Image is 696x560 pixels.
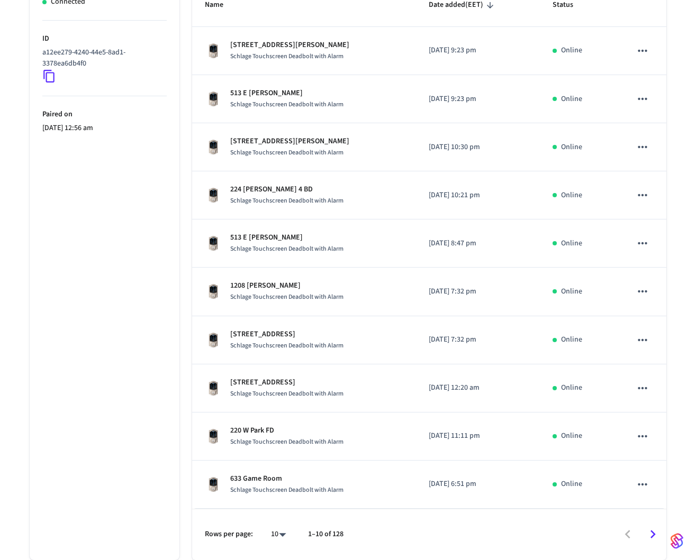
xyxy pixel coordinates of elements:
[429,45,527,56] p: [DATE] 9:23 pm
[671,533,683,549] img: SeamLogoGradient.69752ec5.svg
[205,139,222,155] img: Schlage Sense Smart Deadbolt with Camelot Trim, Front
[561,382,582,393] p: Online
[230,280,344,291] p: 1208 [PERSON_NAME]
[640,522,665,547] button: Go to next page
[429,334,527,345] p: [DATE] 7:32 pm
[308,529,344,540] p: 1–10 of 128
[230,148,344,157] span: Schlage Touchscreen Deadbolt with Alarm
[42,33,167,44] p: ID
[230,136,349,147] p: [STREET_ADDRESS][PERSON_NAME]
[230,40,349,51] p: [STREET_ADDRESS][PERSON_NAME]
[561,238,582,249] p: Online
[230,389,344,398] span: Schlage Touchscreen Deadbolt with Alarm
[42,109,167,120] p: Paired on
[230,196,344,205] span: Schlage Touchscreen Deadbolt with Alarm
[205,428,222,445] img: Schlage Sense Smart Deadbolt with Camelot Trim, Front
[42,47,162,69] p: a12ee279-4240-44e5-8ad1-3378ea6db4f0
[561,94,582,105] p: Online
[230,329,344,340] p: [STREET_ADDRESS]
[230,473,344,484] p: 633 Game Room
[429,94,527,105] p: [DATE] 9:23 pm
[561,190,582,201] p: Online
[230,341,344,350] span: Schlage Touchscreen Deadbolt with Alarm
[266,527,291,542] div: 10
[205,380,222,397] img: Schlage Sense Smart Deadbolt with Camelot Trim, Front
[429,286,527,297] p: [DATE] 7:32 pm
[230,232,344,243] p: 513 E [PERSON_NAME]
[230,100,344,109] span: Schlage Touchscreen Deadbolt with Alarm
[42,123,167,134] p: [DATE] 12:56 am
[230,184,344,195] p: 224 [PERSON_NAME] 4 BD
[561,142,582,153] p: Online
[230,485,344,494] span: Schlage Touchscreen Deadbolt with Alarm
[205,187,222,204] img: Schlage Sense Smart Deadbolt with Camelot Trim, Front
[205,332,222,348] img: Schlage Sense Smart Deadbolt with Camelot Trim, Front
[429,238,527,249] p: [DATE] 8:47 pm
[230,425,344,436] p: 220 W Park FD
[561,286,582,297] p: Online
[561,479,582,490] p: Online
[429,430,527,442] p: [DATE] 11:11 pm
[561,430,582,442] p: Online
[205,283,222,300] img: Schlage Sense Smart Deadbolt with Camelot Trim, Front
[230,244,344,253] span: Schlage Touchscreen Deadbolt with Alarm
[230,437,344,446] span: Schlage Touchscreen Deadbolt with Alarm
[205,90,222,107] img: Schlage Sense Smart Deadbolt with Camelot Trim, Front
[561,45,582,56] p: Online
[230,292,344,301] span: Schlage Touchscreen Deadbolt with Alarm
[429,382,527,393] p: [DATE] 12:20 am
[230,52,344,61] span: Schlage Touchscreen Deadbolt with Alarm
[230,377,344,388] p: [STREET_ADDRESS]
[230,88,344,99] p: 513 E [PERSON_NAME]
[205,235,222,252] img: Schlage Sense Smart Deadbolt with Camelot Trim, Front
[561,334,582,345] p: Online
[205,476,222,493] img: Schlage Sense Smart Deadbolt with Camelot Trim, Front
[429,190,527,201] p: [DATE] 10:21 pm
[205,529,253,540] p: Rows per page:
[205,42,222,59] img: Schlage Sense Smart Deadbolt with Camelot Trim, Front
[429,142,527,153] p: [DATE] 10:30 pm
[429,479,527,490] p: [DATE] 6:51 pm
